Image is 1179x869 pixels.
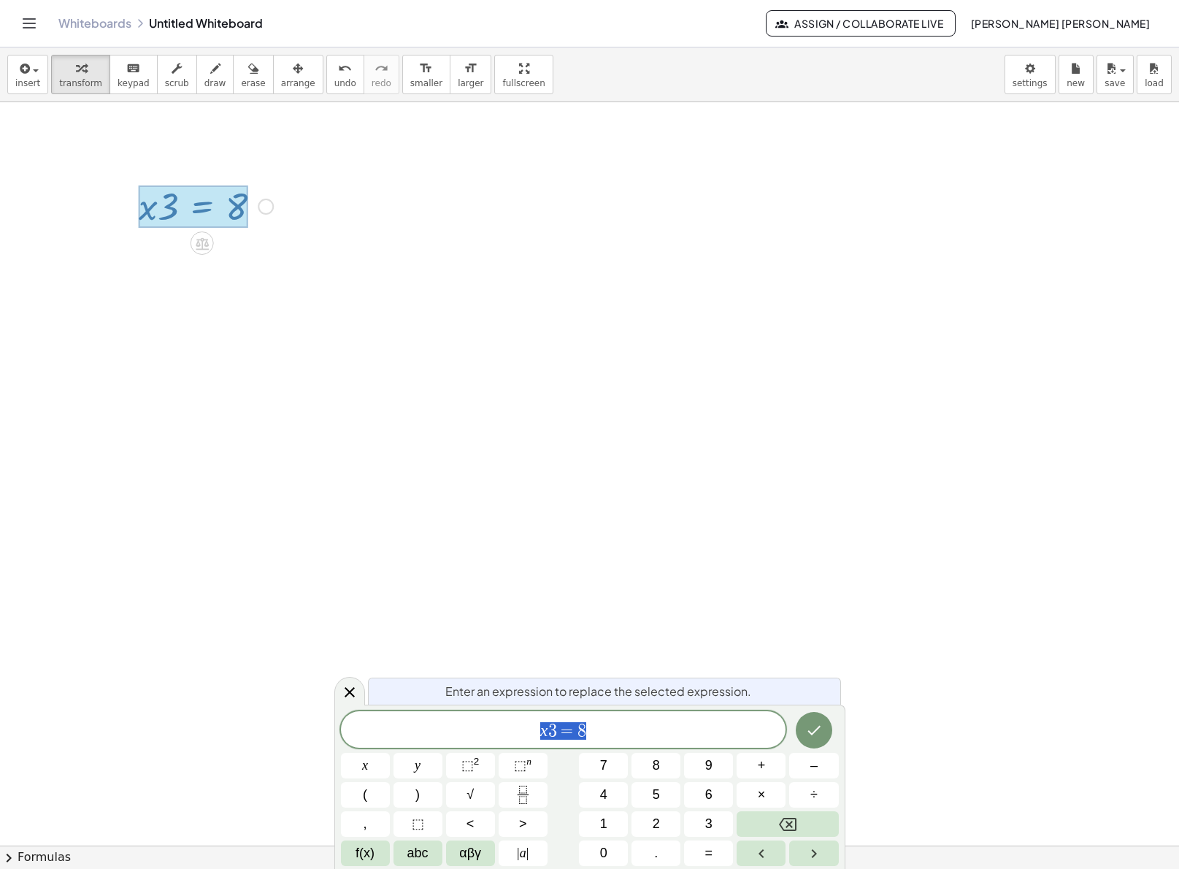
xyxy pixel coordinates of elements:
[341,782,390,808] button: (
[766,10,956,37] button: Assign / Collaborate Live
[600,756,607,776] span: 7
[402,55,450,94] button: format_sizesmaller
[789,753,838,778] button: Minus
[273,55,323,94] button: arrange
[705,814,713,834] span: 3
[363,785,367,805] span: (
[196,55,234,94] button: draw
[1067,78,1085,88] span: new
[653,785,660,805] span: 5
[466,814,475,834] span: <
[526,846,529,860] span: |
[362,756,368,776] span: x
[445,683,751,700] span: Enter an expression to replace the selected expression.
[684,811,733,837] button: 3
[281,78,315,88] span: arrange
[517,843,529,863] span: a
[654,843,658,863] span: .
[970,17,1150,30] span: [PERSON_NAME] [PERSON_NAME]
[631,841,680,866] button: .
[600,785,607,805] span: 4
[778,17,944,30] span: Assign / Collaborate Live
[356,843,375,863] span: f(x)
[59,78,102,88] span: transform
[461,758,474,773] span: ⬚
[579,811,628,837] button: 1
[758,756,766,776] span: +
[499,811,548,837] button: Greater than
[1013,78,1048,88] span: settings
[705,785,713,805] span: 6
[466,785,474,805] span: √
[1145,78,1164,88] span: load
[548,722,557,740] span: 3
[579,782,628,808] button: 4
[165,78,189,88] span: scrub
[407,843,429,863] span: abc
[499,841,548,866] button: Absolute value
[110,55,158,94] button: keyboardkeypad
[18,12,41,35] button: Toggle navigation
[502,78,545,88] span: fullscreen
[118,78,150,88] span: keypad
[464,60,477,77] i: format_size
[514,758,526,773] span: ⬚
[796,712,832,749] button: Done
[341,811,390,837] button: ,
[450,55,491,94] button: format_sizelarger
[684,782,733,808] button: 6
[341,841,390,866] button: Functions
[600,843,607,863] span: 0
[959,10,1161,37] button: [PERSON_NAME] [PERSON_NAME]
[499,753,548,778] button: Superscript
[600,814,607,834] span: 1
[684,841,733,866] button: Equals
[1097,55,1134,94] button: save
[233,55,273,94] button: erase
[789,782,838,808] button: Divide
[579,841,628,866] button: 0
[737,841,786,866] button: Left arrow
[458,78,483,88] span: larger
[375,60,388,77] i: redo
[415,785,420,805] span: )
[393,782,442,808] button: )
[577,722,586,740] span: 8
[810,785,818,805] span: ÷
[419,60,433,77] i: format_size
[393,841,442,866] button: Alphabet
[126,60,140,77] i: keyboard
[737,782,786,808] button: Times
[519,814,527,834] span: >
[393,753,442,778] button: y
[494,55,553,94] button: fullscreen
[410,78,442,88] span: smaller
[789,841,838,866] button: Right arrow
[7,55,48,94] button: insert
[412,814,424,834] span: ⬚
[517,846,520,860] span: |
[737,753,786,778] button: Plus
[341,753,390,778] button: x
[51,55,110,94] button: transform
[499,782,548,808] button: Fraction
[810,756,818,776] span: –
[653,814,660,834] span: 2
[415,756,420,776] span: y
[631,811,680,837] button: 2
[364,814,367,834] span: ,
[459,843,481,863] span: αβγ
[631,753,680,778] button: 8
[364,55,399,94] button: redoredo
[1005,55,1056,94] button: settings
[1059,55,1094,94] button: new
[526,756,531,767] sup: n
[446,811,495,837] button: Less than
[372,78,391,88] span: redo
[446,841,495,866] button: Greek alphabet
[204,78,226,88] span: draw
[705,756,713,776] span: 9
[241,78,265,88] span: erase
[58,16,131,31] a: Whiteboards
[705,843,713,863] span: =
